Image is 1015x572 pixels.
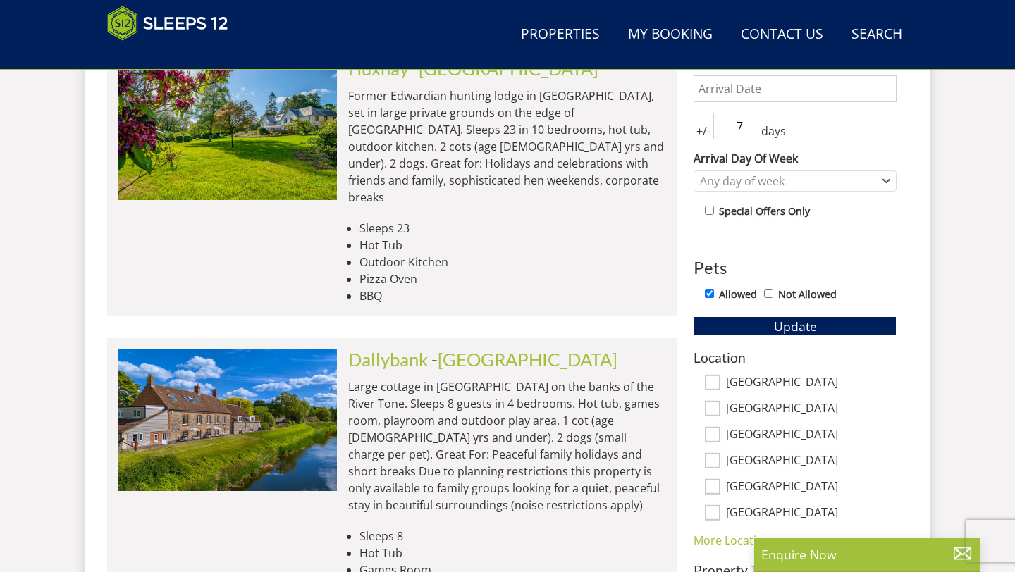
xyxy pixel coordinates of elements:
label: [GEOGRAPHIC_DATA] [726,454,897,469]
li: Pizza Oven [359,271,665,287]
label: Allowed [719,287,757,302]
img: duxhams-somerset-holiday-accomodation-sleeps-12.original.jpg [118,58,337,199]
label: Arrival Day Of Week [694,150,897,167]
label: [GEOGRAPHIC_DATA] [726,428,897,443]
li: Sleeps 23 [359,220,665,237]
a: Dallybank [348,349,428,370]
li: Outdoor Kitchen [359,254,665,271]
button: Update [694,316,897,336]
iframe: Customer reviews powered by Trustpilot [100,49,248,61]
p: Former Edwardian hunting lodge in [GEOGRAPHIC_DATA], set in large private grounds on the edge of ... [348,87,665,206]
span: - [431,349,617,370]
span: days [758,123,789,139]
img: Sleeps 12 [107,6,228,41]
div: Any day of week [696,173,879,189]
li: Hot Tub [359,545,665,561]
a: [GEOGRAPHIC_DATA] [438,349,617,370]
p: Large cottage in [GEOGRAPHIC_DATA] on the banks of the River Tone. Sleeps 8 guests in 4 bedrooms.... [348,378,665,514]
label: [GEOGRAPHIC_DATA] [726,480,897,495]
label: Not Allowed [778,287,837,302]
label: Special Offers Only [719,204,810,219]
li: Hot Tub [359,237,665,254]
a: Search [846,19,908,51]
h3: Location [694,350,897,365]
div: Combobox [694,170,897,192]
img: riverside-somerset-holiday-accommodation-home-sleeps-8.original.jpg [118,349,337,490]
span: Update [774,318,817,335]
label: [GEOGRAPHIC_DATA] [726,506,897,521]
p: Enquire Now [761,545,973,564]
h3: Pets [694,259,897,277]
li: BBQ [359,287,665,304]
label: [GEOGRAPHIC_DATA] [726,402,897,417]
span: +/- [694,123,713,139]
input: Arrival Date [694,75,897,102]
a: More Locations... [694,533,785,548]
a: My Booking [622,19,718,51]
li: Sleeps 8 [359,528,665,545]
label: [GEOGRAPHIC_DATA] [726,375,897,391]
a: Properties [515,19,605,51]
a: Contact Us [735,19,829,51]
